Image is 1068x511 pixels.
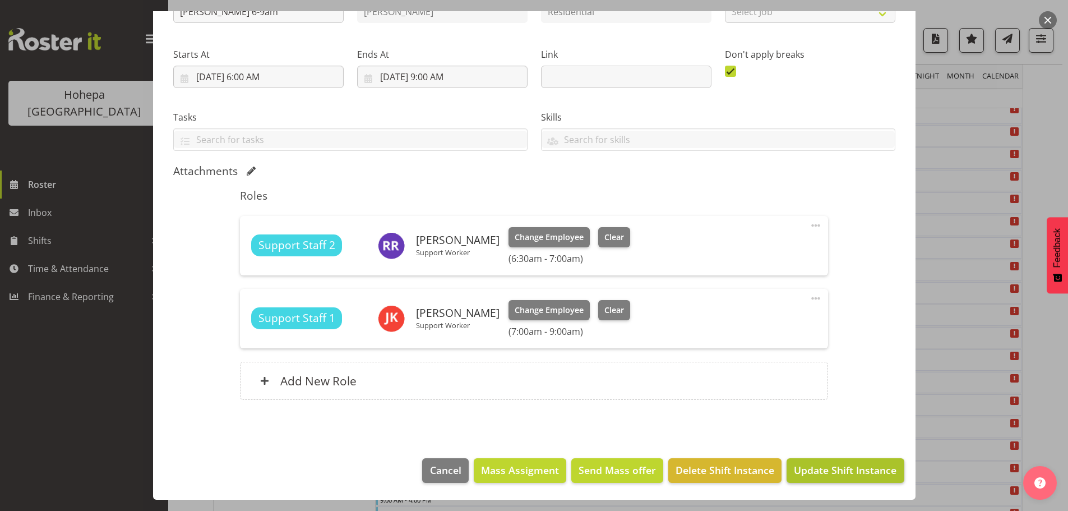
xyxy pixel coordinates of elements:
[1052,228,1062,268] span: Feedback
[416,234,500,246] h6: [PERSON_NAME]
[508,253,630,264] h6: (6:30am - 7:00am)
[174,131,527,148] input: Search for tasks
[258,237,335,254] span: Support Staff 2
[787,458,904,483] button: Update Shift Instance
[598,227,630,247] button: Clear
[541,111,895,124] label: Skills
[474,458,566,483] button: Mass Assigment
[173,66,344,88] input: Click to select...
[598,300,630,320] button: Clear
[416,248,500,257] p: Support Worker
[173,164,238,178] h5: Attachments
[416,321,500,330] p: Support Worker
[579,463,656,477] span: Send Mass offer
[357,66,528,88] input: Click to select...
[542,131,895,148] input: Search for skills
[378,305,405,332] img: jamarkattel-kushum11270.jpg
[604,231,624,243] span: Clear
[280,374,357,388] h6: Add New Role
[508,326,630,337] h6: (7:00am - 9:00am)
[173,111,528,124] label: Tasks
[508,227,590,247] button: Change Employee
[1034,477,1046,489] img: help-xxl-2.png
[240,189,828,202] h5: Roles
[508,300,590,320] button: Change Employee
[422,458,468,483] button: Cancel
[668,458,782,483] button: Delete Shift Instance
[481,463,559,477] span: Mass Assigment
[416,307,500,319] h6: [PERSON_NAME]
[571,458,663,483] button: Send Mass offer
[676,463,774,477] span: Delete Shift Instance
[173,1,344,23] input: Shift Instance Name
[1047,217,1068,293] button: Feedback - Show survey
[173,48,344,61] label: Starts At
[604,304,624,316] span: Clear
[541,48,711,61] label: Link
[725,48,895,61] label: Don't apply breaks
[258,310,335,326] span: Support Staff 1
[515,304,584,316] span: Change Employee
[378,232,405,259] img: ruhin-ruhin10944.jpg
[515,231,584,243] span: Change Employee
[430,463,461,477] span: Cancel
[357,48,528,61] label: Ends At
[794,463,896,477] span: Update Shift Instance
